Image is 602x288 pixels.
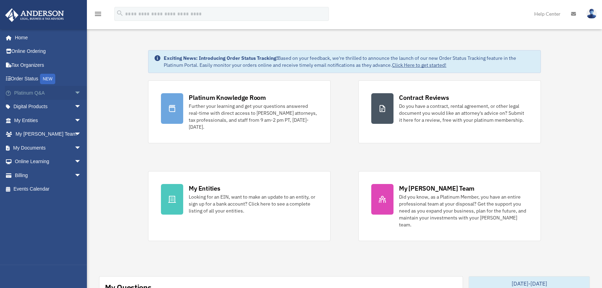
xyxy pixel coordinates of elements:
[5,100,92,114] a: Digital Productsarrow_drop_down
[5,86,92,100] a: Platinum Q&Aarrow_drop_down
[116,9,124,17] i: search
[94,10,102,18] i: menu
[40,74,55,84] div: NEW
[5,155,92,169] a: Online Learningarrow_drop_down
[399,184,474,193] div: My [PERSON_NAME] Team
[164,55,278,61] strong: Exciting News: Introducing Order Status Tracking!
[74,86,88,100] span: arrow_drop_down
[5,127,92,141] a: My [PERSON_NAME] Teamarrow_drop_down
[358,80,541,143] a: Contract Reviews Do you have a contract, rental agreement, or other legal document you would like...
[5,141,92,155] a: My Documentsarrow_drop_down
[5,72,92,86] a: Order StatusNEW
[189,193,318,214] div: Looking for an EIN, want to make an update to an entity, or sign up for a bank account? Click her...
[3,8,66,22] img: Anderson Advisors Platinum Portal
[74,100,88,114] span: arrow_drop_down
[5,182,92,196] a: Events Calendar
[74,155,88,169] span: arrow_drop_down
[5,58,92,72] a: Tax Organizers
[5,45,92,58] a: Online Ordering
[399,193,528,228] div: Did you know, as a Platinum Member, you have an entire professional team at your disposal? Get th...
[74,127,88,142] span: arrow_drop_down
[189,103,318,130] div: Further your learning and get your questions answered real-time with direct access to [PERSON_NAM...
[392,62,446,68] a: Click Here to get started!
[164,55,535,69] div: Based on your feedback, we're thrilled to announce the launch of our new Order Status Tracking fe...
[399,103,528,123] div: Do you have a contract, rental agreement, or other legal document you would like an attorney's ad...
[5,31,88,45] a: Home
[5,168,92,182] a: Billingarrow_drop_down
[74,168,88,183] span: arrow_drop_down
[148,80,331,143] a: Platinum Knowledge Room Further your learning and get your questions answered real-time with dire...
[358,171,541,241] a: My [PERSON_NAME] Team Did you know, as a Platinum Member, you have an entire professional team at...
[586,9,597,19] img: User Pic
[5,113,92,127] a: My Entitiesarrow_drop_down
[189,93,266,102] div: Platinum Knowledge Room
[94,12,102,18] a: menu
[74,113,88,128] span: arrow_drop_down
[189,184,220,193] div: My Entities
[74,141,88,155] span: arrow_drop_down
[399,93,449,102] div: Contract Reviews
[148,171,331,241] a: My Entities Looking for an EIN, want to make an update to an entity, or sign up for a bank accoun...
